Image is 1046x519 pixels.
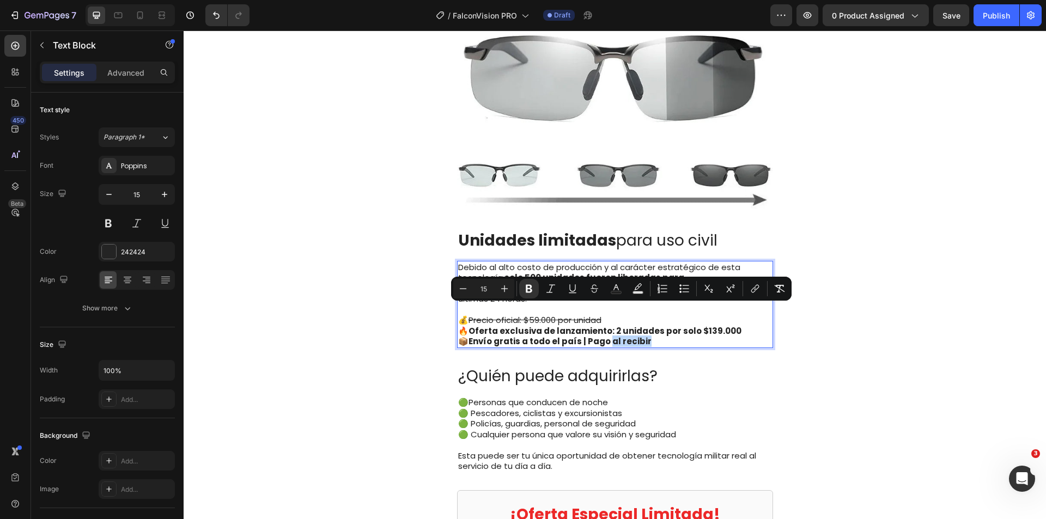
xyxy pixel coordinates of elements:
button: Save [933,4,969,26]
iframe: Intercom live chat [1009,466,1035,492]
span: Paragraph 1* [104,132,145,142]
button: 7 [4,4,81,26]
div: Size [40,187,69,202]
div: Rich Text Editor. Editing area: main [273,230,589,317]
div: Poppins [121,161,172,171]
button: 0 product assigned [823,4,929,26]
div: Add... [121,395,172,405]
span: Draft [554,10,570,20]
input: Auto [99,361,174,380]
p: ¿Quién puede adquirirlas? [275,336,588,356]
span: Save [942,11,960,20]
div: Size [40,338,69,352]
p: para uso civil [275,200,588,220]
div: Editor contextual toolbar [451,277,792,301]
strong: 🟢 [275,366,285,377]
button: Paragraph 1* [99,127,175,147]
strong: Envío gratis a todo el país | Pago al recibir [285,305,468,316]
div: 242424 [121,247,172,257]
div: Publish [983,10,1010,21]
div: Add... [121,456,172,466]
p: Debido al alto costo de producción y al carácter estratégico de esta tecnología, . Y más de la mi... [275,231,588,274]
div: Width [40,365,58,375]
strong: solo 500 unidades fueron liberadas para [GEOGRAPHIC_DATA] [275,241,501,264]
div: Align [40,273,70,288]
s: Precio oficial: $59.000 por unidad [285,284,418,295]
p: 💰 🔥 📦 [275,284,588,316]
div: Text style [40,105,70,115]
button: Publish [974,4,1019,26]
div: Padding [40,394,65,404]
p: Text Block [53,39,145,52]
p: Settings [54,67,84,78]
h2: ¡Oferta Especial Limitada! [287,473,576,495]
strong: Unidades limitadas [275,199,433,221]
button: Show more [40,298,175,318]
div: Undo/Redo [205,4,250,26]
div: Show more [82,303,133,314]
span: 0 product assigned [832,10,904,21]
p: Esta puede ser tu única oportunidad de obtener tecnología militar real al servicio de tu día a día. [275,420,588,441]
div: Font [40,161,53,170]
div: Background [40,429,93,443]
div: Color [40,247,57,257]
div: Styles [40,132,59,142]
span: / [448,10,451,21]
div: Color [40,456,57,466]
span: 3 [1031,449,1040,458]
iframe: Design area [184,30,1046,519]
span: FalconVision PRO [453,10,517,21]
div: Image [40,484,59,494]
p: Advanced [107,67,144,78]
div: 450 [10,116,26,125]
div: Beta [8,199,26,208]
p: 7 [71,9,76,22]
div: Add... [121,485,172,494]
strong: Oferta exclusiva de lanzamiento: 2 unidades por solo $139.000 [285,295,558,306]
p: Personas que conducen de noche 🟢 Pescadores, ciclistas y excursionistas 🟢 Policías, guardias, per... [275,367,588,409]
